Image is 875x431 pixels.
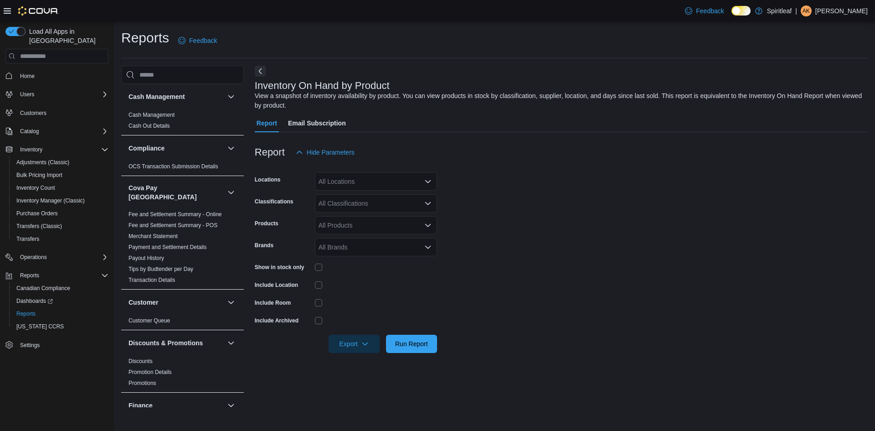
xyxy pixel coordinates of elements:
[16,159,69,166] span: Adjustments (Classic)
[20,128,39,135] span: Catalog
[255,281,298,289] label: Include Location
[2,143,112,156] button: Inventory
[129,255,164,261] a: Payout History
[20,254,47,261] span: Operations
[16,252,51,263] button: Operations
[801,5,812,16] div: Alica K
[121,109,244,135] div: Cash Management
[13,182,59,193] a: Inventory Count
[129,369,172,375] a: Promotion Details
[257,114,277,132] span: Report
[226,400,237,411] button: Finance
[13,321,67,332] a: [US_STATE] CCRS
[13,195,88,206] a: Inventory Manager (Classic)
[129,244,206,250] a: Payment and Settlement Details
[16,297,53,305] span: Dashboards
[13,283,108,294] span: Canadian Compliance
[226,143,237,154] button: Compliance
[288,114,346,132] span: Email Subscription
[255,66,266,77] button: Next
[129,266,193,272] a: Tips by Budtender per Day
[16,71,38,82] a: Home
[129,144,224,153] button: Compliance
[129,317,170,324] span: Customer Queue
[424,222,432,229] button: Open list of options
[803,5,810,16] span: AK
[121,356,244,392] div: Discounts & Promotions
[13,234,108,244] span: Transfers
[20,73,35,80] span: Home
[129,111,175,119] span: Cash Management
[16,70,108,81] span: Home
[424,244,432,251] button: Open list of options
[795,5,797,16] p: |
[255,147,285,158] h3: Report
[395,339,428,348] span: Run Report
[2,125,112,138] button: Catalog
[2,269,112,282] button: Reports
[16,171,62,179] span: Bulk Pricing Import
[13,296,57,306] a: Dashboards
[13,221,66,232] a: Transfers (Classic)
[9,194,112,207] button: Inventory Manager (Classic)
[121,29,169,47] h1: Reports
[129,265,193,273] span: Tips by Budtender per Day
[20,146,42,153] span: Inventory
[16,323,64,330] span: [US_STATE] CCRS
[129,233,178,239] a: Merchant Statement
[307,148,355,157] span: Hide Parameters
[13,182,108,193] span: Inventory Count
[9,220,112,233] button: Transfers (Classic)
[9,320,112,333] button: [US_STATE] CCRS
[13,221,108,232] span: Transfers (Classic)
[129,358,153,365] span: Discounts
[13,195,108,206] span: Inventory Manager (Classic)
[16,144,108,155] span: Inventory
[129,112,175,118] a: Cash Management
[16,89,108,100] span: Users
[9,169,112,182] button: Bulk Pricing Import
[129,222,217,229] span: Fee and Settlement Summary - POS
[255,299,291,306] label: Include Room
[329,335,380,353] button: Export
[731,6,751,16] input: Dark Mode
[386,335,437,353] button: Run Report
[129,222,217,228] a: Fee and Settlement Summary - POS
[226,187,237,198] button: Cova Pay [GEOGRAPHIC_DATA]
[129,401,153,410] h3: Finance
[129,163,218,170] span: OCS Transaction Submission Details
[16,235,39,243] span: Transfers
[16,126,42,137] button: Catalog
[18,6,59,16] img: Cova
[9,182,112,194] button: Inventory Count
[129,401,224,410] button: Finance
[129,380,156,386] a: Promotions
[16,270,43,281] button: Reports
[255,198,293,205] label: Classifications
[129,92,224,101] button: Cash Management
[255,220,278,227] label: Products
[20,272,39,279] span: Reports
[292,143,358,161] button: Hide Parameters
[16,252,108,263] span: Operations
[16,184,55,192] span: Inventory Count
[255,80,390,91] h3: Inventory On Hand by Product
[129,92,185,101] h3: Cash Management
[16,285,70,292] span: Canadian Compliance
[9,282,112,295] button: Canadian Compliance
[2,106,112,119] button: Customers
[175,31,221,50] a: Feedback
[13,208,108,219] span: Purchase Orders
[2,338,112,352] button: Settings
[696,6,724,16] span: Feedback
[255,242,273,249] label: Brands
[13,170,108,181] span: Bulk Pricing Import
[255,264,304,271] label: Show in stock only
[121,209,244,289] div: Cova Pay [GEOGRAPHIC_DATA]
[129,369,172,376] span: Promotion Details
[16,310,36,317] span: Reports
[2,69,112,82] button: Home
[129,277,175,283] a: Transaction Details
[129,183,224,202] button: Cova Pay [GEOGRAPHIC_DATA]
